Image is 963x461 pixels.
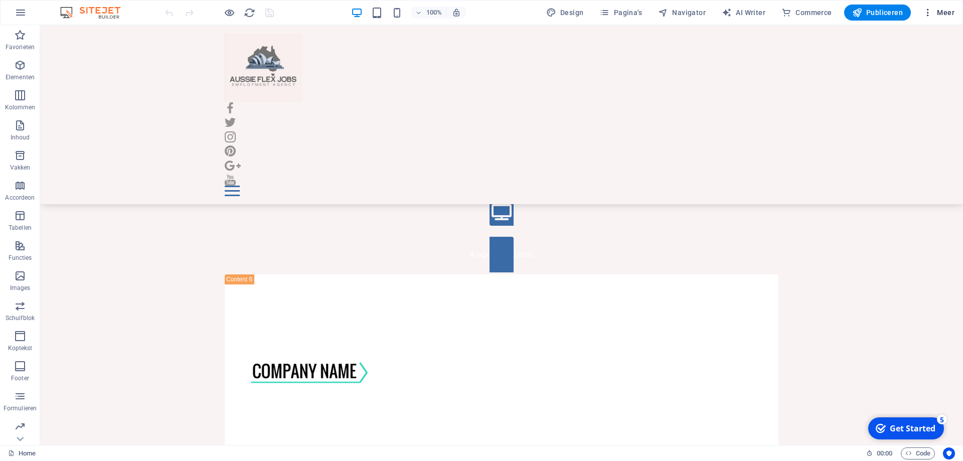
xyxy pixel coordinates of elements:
p: Favorieten [6,43,35,51]
h6: Sessietijd [866,447,893,459]
span: : [884,449,885,457]
span: Publiceren [852,8,903,18]
p: Functies [9,254,32,262]
span: AI Writer [722,8,765,18]
img: Editor Logo [58,7,133,19]
button: Pagina's [595,5,646,21]
p: Footer [11,374,29,382]
p: Tabellen [9,224,32,232]
span: Commerce [781,8,832,18]
span: Design [546,8,584,18]
button: Klik hier om de voorbeeldmodus te verlaten en verder te gaan met bewerken [223,7,235,19]
button: Navigator [654,5,710,21]
span: Navigator [658,8,706,18]
div: 5 [74,1,84,11]
p: Kolommen [5,103,36,111]
i: Pagina opnieuw laden [244,7,255,19]
span: Code [905,447,930,459]
button: Commerce [777,5,836,21]
div: Get Started [27,10,73,21]
p: Schuifblok [6,314,35,322]
a: Media4 open positions [185,141,738,271]
button: 100% [411,7,446,19]
div: Get Started 5 items remaining, 0% complete [6,4,81,26]
p: Koptekst [8,344,33,352]
h6: 100% [426,7,442,19]
button: Usercentrics [943,447,955,459]
button: Meer [919,5,958,21]
div: Design (Ctrl+Alt+Y) [542,5,588,21]
p: Formulieren [4,404,37,412]
button: Code [901,447,935,459]
p: Elementen [6,73,35,81]
span: 00 00 [877,447,892,459]
a: Klik om selectie op te heffen, dubbelklik om Pagina's te open [8,447,36,459]
p: Vakken [10,164,31,172]
button: reload [243,7,255,19]
button: Design [542,5,588,21]
span: Pagina's [599,8,642,18]
button: Publiceren [844,5,911,21]
button: AI Writer [718,5,769,21]
p: Inhoud [11,133,30,141]
span: Meer [923,8,954,18]
i: Stel bij het wijzigen van de grootte van de weergegeven website automatisch het juist zoomniveau ... [452,8,461,17]
p: Images [10,284,31,292]
p: Accordeon [5,194,35,202]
